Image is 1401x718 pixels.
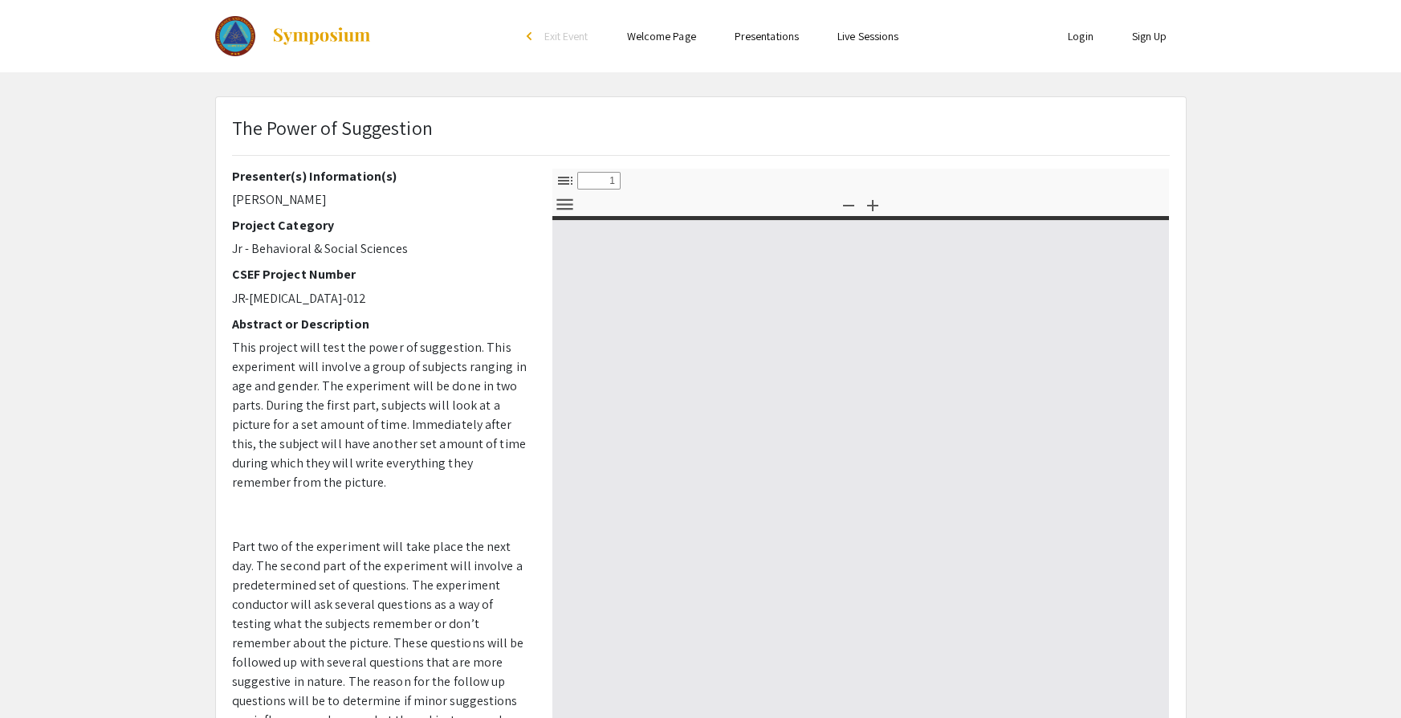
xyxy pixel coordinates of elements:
button: Zoom In [859,193,886,216]
a: Login [1068,29,1094,43]
h2: Presenter(s) Information(s) [232,169,528,184]
input: Page [577,172,621,190]
p: [PERSON_NAME] [232,190,528,210]
img: Symposium by ForagerOne [271,27,372,46]
p: This project will test the power of suggestion. This experiment will involve a group of subjects ... [232,338,528,492]
button: Zoom Out [835,193,862,216]
p: Jr - Behavioral & Social Sciences [232,239,528,259]
h2: Abstract or Description [232,316,528,332]
a: Sign Up [1132,29,1167,43]
h2: CSEF Project Number [232,267,528,282]
div: arrow_back_ios [527,31,536,41]
button: Toggle Sidebar [552,169,579,192]
a: Welcome Page [627,29,696,43]
img: The Colorado Science & Engineering Fair [215,16,256,56]
a: Live Sessions [837,29,898,43]
a: Presentations [735,29,799,43]
h2: Project Category [232,218,528,233]
a: The Colorado Science & Engineering Fair [215,16,373,56]
p: The Power of Suggestion [232,113,433,142]
p: JR-[MEDICAL_DATA]-012 [232,289,528,308]
button: Tools [552,193,579,216]
span: Exit Event [544,29,589,43]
